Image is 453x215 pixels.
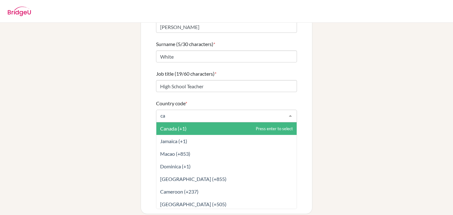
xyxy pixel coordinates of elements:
[160,125,187,131] span: Canada (+1)
[156,80,297,92] input: Enter your job title
[160,189,199,195] span: Cameroon (+237)
[8,7,31,16] img: BridgeU logo
[156,21,297,33] input: Enter your first name
[159,113,284,119] input: Select a code
[160,163,191,169] span: Dominica (+1)
[160,138,187,144] span: Jamaica (+1)
[160,151,190,157] span: Macao (+853)
[156,50,297,62] input: Enter your surname
[160,176,226,182] span: [GEOGRAPHIC_DATA] (+855)
[156,100,187,107] label: Country code
[160,201,226,207] span: [GEOGRAPHIC_DATA] (+505)
[156,70,216,78] label: Job title (19/60 characters)
[156,40,215,48] label: Surname (5/30 characters)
